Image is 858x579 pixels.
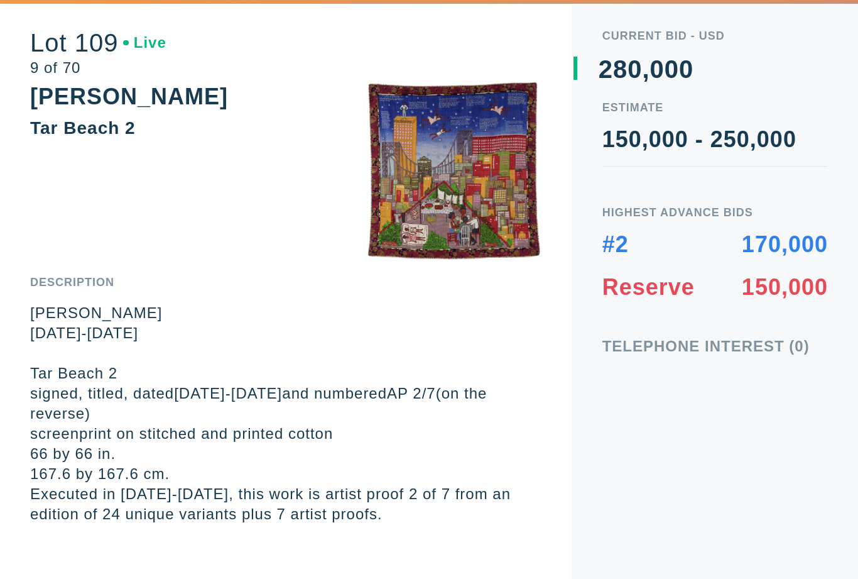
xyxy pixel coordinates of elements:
div: Current Bid - USD [602,30,828,41]
div: 0 [650,57,665,82]
div: 0 [665,57,679,82]
div: Estimate [602,102,828,113]
em: Tar Beach 2 [30,365,117,382]
em: AP 2/7 [387,385,436,402]
p: [PERSON_NAME] [30,303,542,323]
div: Telephone Interest (0) [602,339,828,354]
div: Reserve [602,276,695,299]
p: 167.6 by 167.6 cm. [30,464,542,484]
p: signed, titled, dated and numbered (on the reverse) [30,383,542,424]
div: Tar Beach 2 [30,118,136,138]
div: 9 of 70 [30,60,166,75]
p: [DATE]-[DATE] [30,323,542,343]
div: 150,000 [742,276,828,299]
p: 66 by 66 in. [30,444,542,464]
div: 0 [627,57,642,82]
div: [PERSON_NAME] [30,84,228,109]
div: Highest Advance Bids [602,207,828,218]
div: Description [30,277,542,288]
em: [DATE]-[DATE] [174,385,282,402]
div: 150,000 - 250,000 [602,128,828,151]
div: 8 [613,57,627,82]
div: 2 [599,57,613,82]
p: screenprint on stitched and printed cotton [30,424,542,444]
div: , [642,57,649,308]
div: 170,000 [742,233,828,256]
p: Executed in [DATE]-[DATE], this work is artist proof 2 of 7 from an edition of 24 unique variants... [30,484,542,524]
div: Live [123,35,166,50]
div: #2 [602,233,629,256]
div: Lot 109 [30,30,166,55]
div: 0 [679,57,693,82]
